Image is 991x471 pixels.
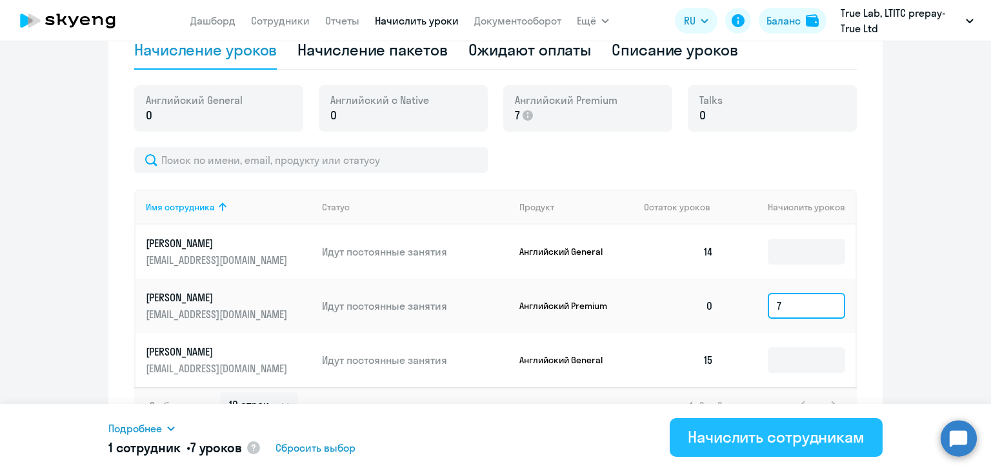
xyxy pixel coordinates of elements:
button: Балансbalance [759,8,826,34]
span: Отображать по: [150,399,215,411]
div: Ожидают оплаты [468,39,592,60]
p: [EMAIL_ADDRESS][DOMAIN_NAME] [146,307,290,321]
p: Английский General [519,246,616,257]
button: RU [675,8,717,34]
div: Начисление уроков [134,39,277,60]
a: Отчеты [325,14,359,27]
button: Начислить сотрудникам [670,418,883,457]
p: Английский Premium [519,300,616,312]
th: Начислить уроков [724,190,856,225]
a: [PERSON_NAME][EMAIL_ADDRESS][DOMAIN_NAME] [146,345,312,376]
span: Остаток уроков [644,201,710,213]
td: 15 [634,333,724,387]
div: Имя сотрудника [146,201,215,213]
span: Ещё [577,13,596,28]
img: balance [806,14,819,27]
span: 7 уроков [190,439,242,456]
a: Дашборд [190,14,235,27]
p: [EMAIL_ADDRESS][DOMAIN_NAME] [146,253,290,267]
a: [PERSON_NAME][EMAIL_ADDRESS][DOMAIN_NAME] [146,290,312,321]
p: [EMAIL_ADDRESS][DOMAIN_NAME] [146,361,290,376]
a: Сотрудники [251,14,310,27]
p: [PERSON_NAME] [146,290,290,305]
span: 7 [515,107,520,124]
span: 0 [699,107,706,124]
p: Английский General [519,354,616,366]
a: Документооборот [474,14,561,27]
div: Начислить сотрудникам [688,426,865,447]
span: Talks [699,93,723,107]
td: 14 [634,225,724,279]
div: Остаток уроков [644,201,724,213]
button: True Lab, LTITC prepay-True Ltd [834,5,980,36]
a: [PERSON_NAME][EMAIL_ADDRESS][DOMAIN_NAME] [146,236,312,267]
td: 0 [634,279,724,333]
span: Подробнее [108,421,162,436]
input: Поиск по имени, email, продукту или статусу [134,147,488,173]
p: [PERSON_NAME] [146,236,290,250]
div: Продукт [519,201,634,213]
span: Английский с Native [330,93,429,107]
div: Статус [322,201,509,213]
p: Идут постоянные занятия [322,245,509,259]
div: Списание уроков [612,39,738,60]
span: RU [684,13,696,28]
div: Статус [322,201,350,213]
span: 0 [330,107,337,124]
div: Баланс [766,13,801,28]
p: Идут постоянные занятия [322,353,509,367]
span: Английский Premium [515,93,617,107]
button: Ещё [577,8,609,34]
span: Сбросить выбор [275,440,355,456]
div: Имя сотрудника [146,201,312,213]
a: Начислить уроки [375,14,459,27]
span: Английский General [146,93,243,107]
p: True Lab, LTITC prepay-True Ltd [841,5,961,36]
div: Продукт [519,201,554,213]
h5: 1 сотрудник • [108,439,242,457]
span: 1 - 3 из 3 сотрудников [690,399,779,411]
div: Начисление пакетов [297,39,447,60]
span: 0 [146,107,152,124]
p: [PERSON_NAME] [146,345,290,359]
p: Идут постоянные занятия [322,299,509,313]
